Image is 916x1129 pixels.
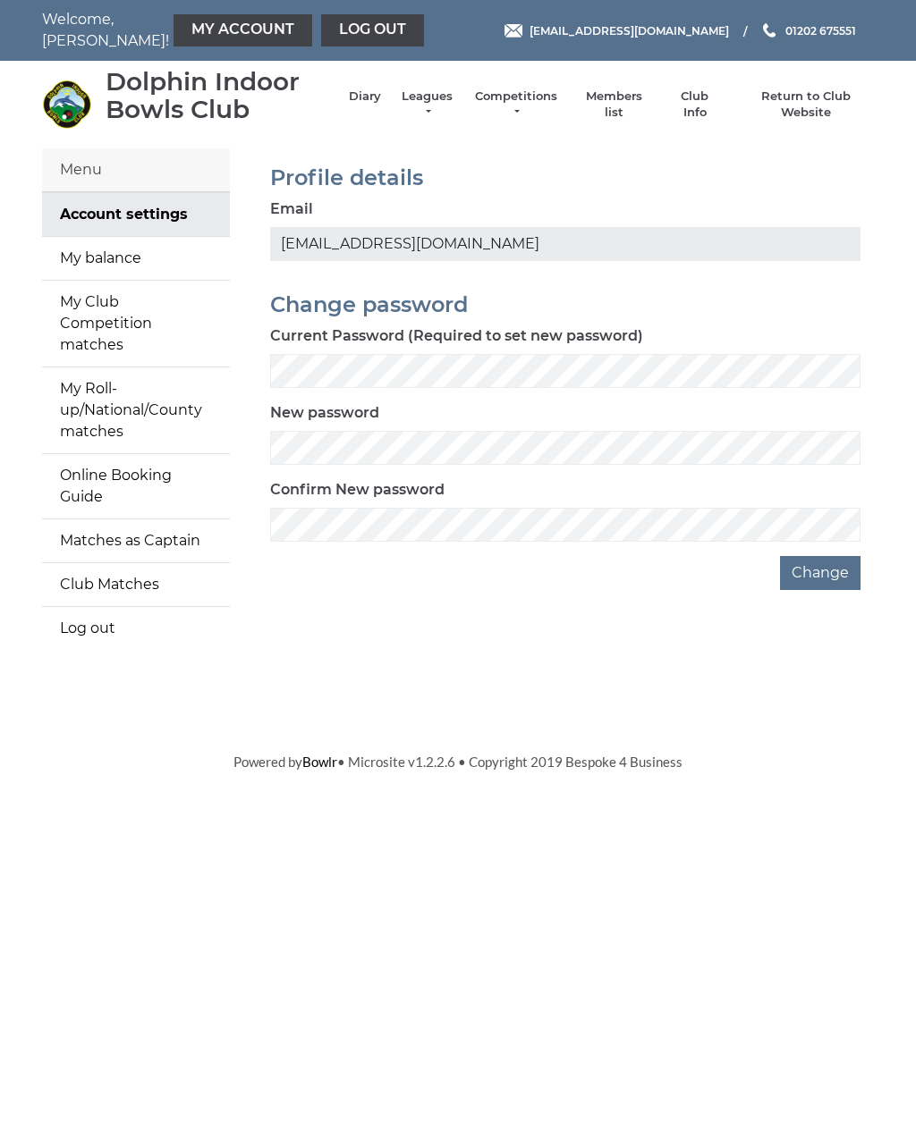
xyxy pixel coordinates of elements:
button: Change [780,556,861,590]
a: My Club Competition matches [42,281,230,367]
a: Bowlr [302,754,337,770]
nav: Welcome, [PERSON_NAME]! [42,9,373,52]
a: Club Matches [42,563,230,606]
img: Email [505,24,522,38]
a: Email [EMAIL_ADDRESS][DOMAIN_NAME] [505,22,729,39]
img: Dolphin Indoor Bowls Club [42,80,91,129]
a: Competitions [473,88,559,121]
span: [EMAIL_ADDRESS][DOMAIN_NAME] [530,23,729,37]
a: Matches as Captain [42,519,230,562]
a: Online Booking Guide [42,454,230,518]
span: Powered by • Microsite v1.2.2.6 • Copyright 2019 Bespoke 4 Business [233,754,683,770]
a: Log out [42,607,230,650]
a: Phone us 01202 675551 [760,22,856,39]
div: Dolphin Indoor Bowls Club [106,68,331,123]
a: Club Info [669,88,721,121]
a: My Account [174,14,312,46]
label: New password [270,402,379,424]
a: Log out [321,14,424,46]
label: Email [270,198,313,220]
div: Menu [42,148,230,192]
h2: Profile details [270,166,861,190]
h2: Change password [270,293,861,316]
a: Account settings [42,193,230,236]
a: My balance [42,237,230,280]
a: Leagues [399,88,455,121]
a: Diary [349,88,381,105]
label: Confirm New password [270,479,445,501]
span: 01202 675551 [785,23,856,37]
a: My Roll-up/National/County matches [42,367,230,453]
label: Current Password (Required to set new password) [270,325,643,347]
a: Return to Club Website [739,88,874,121]
a: Members list [576,88,650,121]
img: Phone us [763,23,776,38]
